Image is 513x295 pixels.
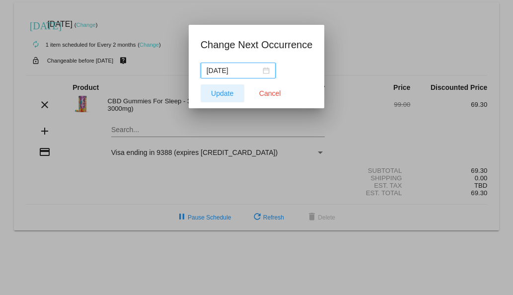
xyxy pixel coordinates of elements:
span: Cancel [259,89,281,97]
button: Close dialog [248,84,292,102]
span: Update [211,89,233,97]
button: Update [201,84,244,102]
h1: Change Next Occurrence [201,37,313,53]
input: Select date [207,65,261,76]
